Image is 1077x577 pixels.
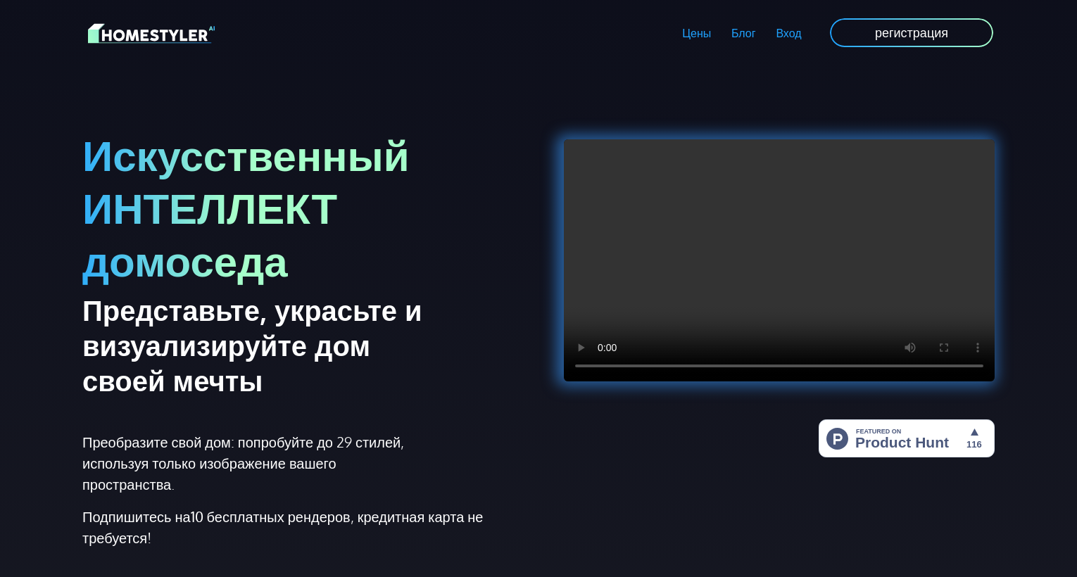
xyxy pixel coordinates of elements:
[776,26,801,40] ya-tr-span: Вход
[722,17,766,49] a: Блог
[82,507,191,526] ya-tr-span: Подпишитесь на
[82,127,410,286] ya-tr-span: Искусственный ИНТЕЛЛЕКТ домоседа
[829,17,995,49] a: регистрация
[819,419,995,457] img: HomeStyler AI — простой дизайн интерьера: дом вашей мечты в один клик | Product Hunt
[82,292,422,398] ya-tr-span: Представьте, украсьте и визуализируйте дом своей мечты
[191,507,351,526] ya-tr-span: 10 бесплатных рендеров
[766,17,812,49] a: Вход
[682,26,711,40] ya-tr-span: Цены
[672,17,722,49] a: Цены
[875,25,948,40] ya-tr-span: регистрация
[731,26,756,40] ya-tr-span: Блог
[82,433,404,493] ya-tr-span: Преобразите свой дом: попробуйте до 29 стилей, используя только изображение вашего пространства.
[88,21,215,46] img: Логотип HomeStyler AI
